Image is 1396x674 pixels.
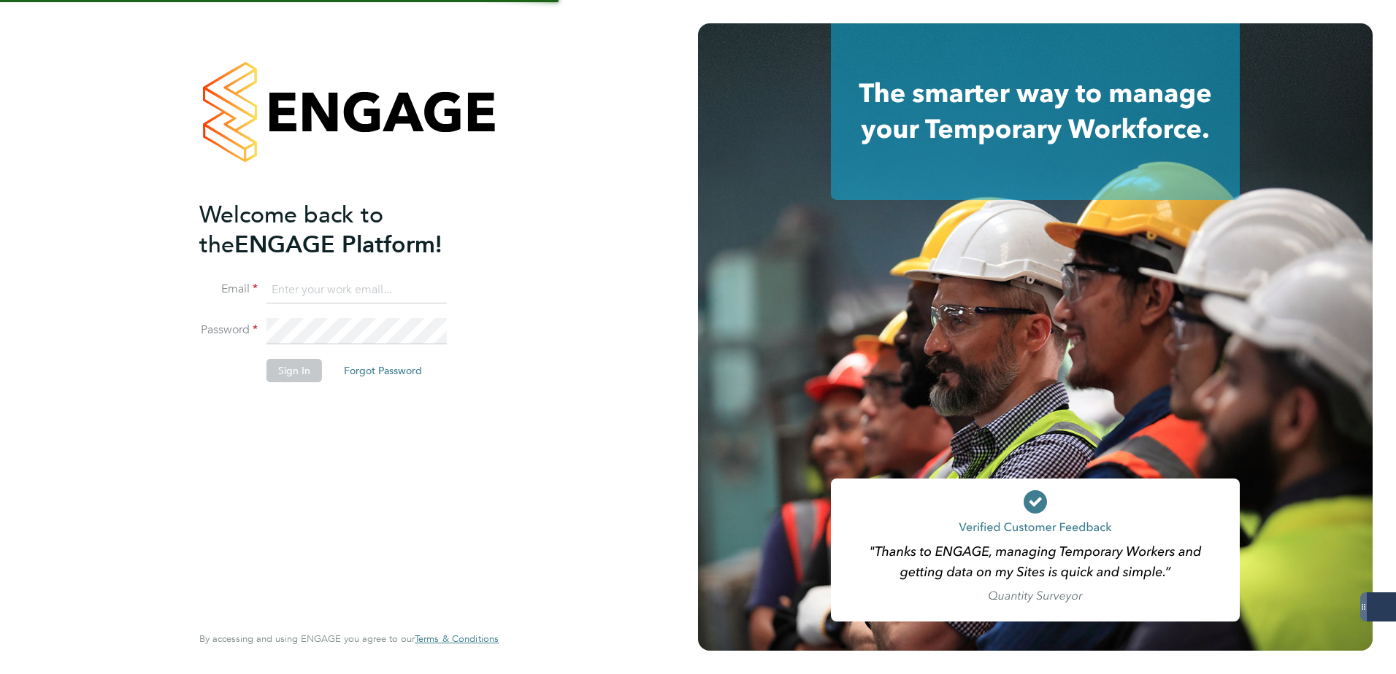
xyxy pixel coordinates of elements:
button: Forgot Password [332,359,434,382]
h2: ENGAGE Platform! [199,200,484,260]
label: Email [199,282,258,297]
label: Password [199,322,258,338]
button: Sign In [266,359,322,382]
span: Terms & Conditions [415,632,499,645]
input: Enter your work email... [266,277,447,303]
span: By accessing and using ENGAGE you agree to our [199,632,499,645]
a: Terms & Conditions [415,633,499,645]
span: Welcome back to the [199,201,383,259]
